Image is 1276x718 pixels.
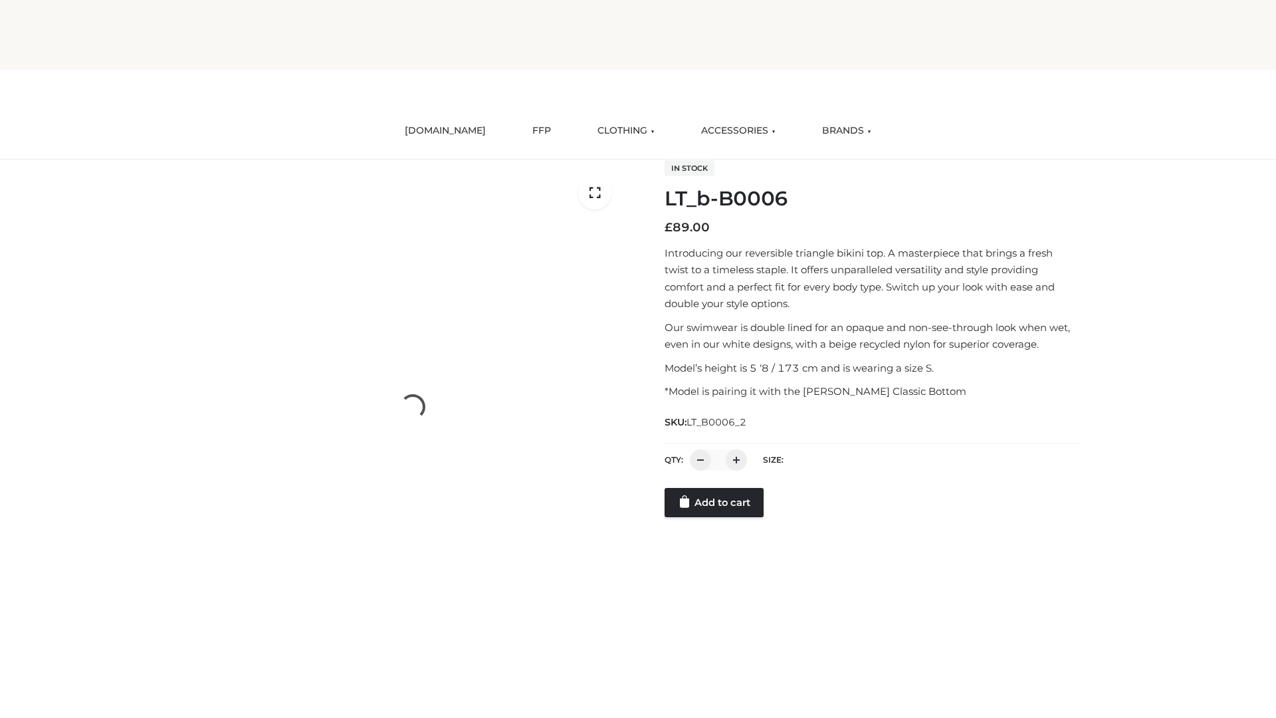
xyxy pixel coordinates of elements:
a: Add to cart [665,488,764,517]
a: [DOMAIN_NAME] [395,116,496,146]
p: Our swimwear is double lined for an opaque and non-see-through look when wet, even in our white d... [665,319,1079,353]
a: BRANDS [812,116,881,146]
span: LT_B0006_2 [687,416,746,428]
a: CLOTHING [587,116,665,146]
h1: LT_b-B0006 [665,187,1079,211]
p: *Model is pairing it with the [PERSON_NAME] Classic Bottom [665,383,1079,400]
span: SKU: [665,414,748,430]
span: £ [665,220,673,235]
a: ACCESSORIES [691,116,786,146]
span: In stock [665,160,714,176]
label: QTY: [665,455,683,465]
p: Introducing our reversible triangle bikini top. A masterpiece that brings a fresh twist to a time... [665,245,1079,312]
label: Size: [763,455,784,465]
bdi: 89.00 [665,220,710,235]
p: Model’s height is 5 ‘8 / 173 cm and is wearing a size S. [665,360,1079,377]
a: FFP [522,116,561,146]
